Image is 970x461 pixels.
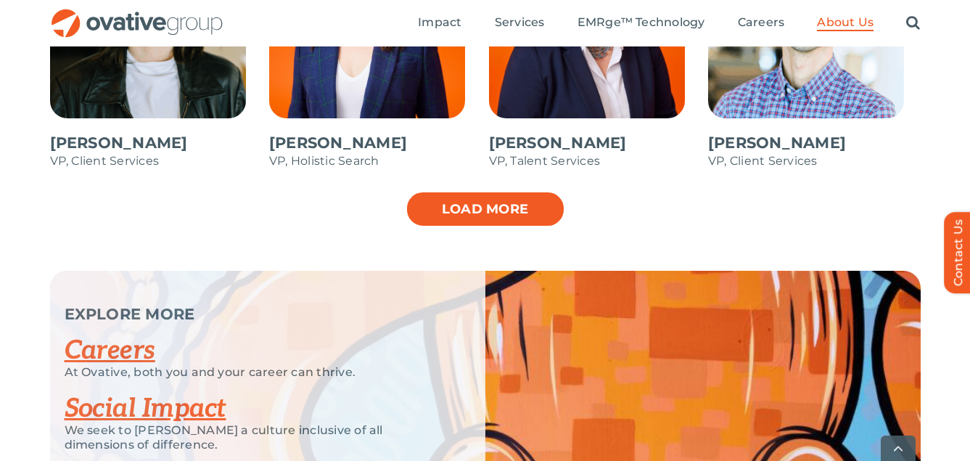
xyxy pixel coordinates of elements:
span: EMRge™ Technology [578,15,705,30]
p: EXPLORE MORE [65,307,449,322]
a: Load more [406,191,565,227]
a: About Us [817,15,874,31]
a: Search [906,15,920,31]
a: Services [495,15,545,31]
span: Careers [738,15,785,30]
span: Services [495,15,545,30]
span: Impact [418,15,461,30]
p: At Ovative, both you and your career can thrive. [65,365,449,380]
a: OG_Full_horizontal_RGB [50,7,224,21]
a: Impact [418,15,461,31]
p: We seek to [PERSON_NAME] a culture inclusive of all dimensions of difference. [65,423,449,452]
a: Social Impact [65,393,226,425]
a: EMRge™ Technology [578,15,705,31]
a: Careers [65,335,155,367]
a: Careers [738,15,785,31]
span: About Us [817,15,874,30]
